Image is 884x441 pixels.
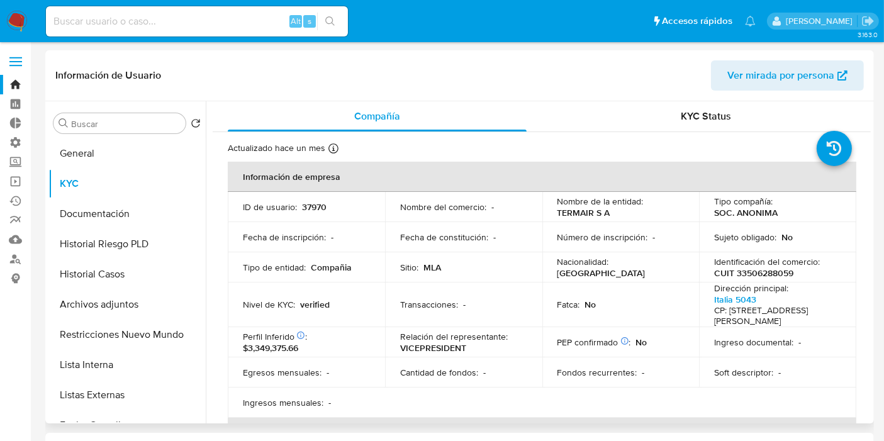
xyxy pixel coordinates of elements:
button: Listas Externas [48,380,206,410]
p: - [653,232,656,243]
button: Buscar [59,118,69,128]
h1: Información de Usuario [55,69,161,82]
button: KYC [48,169,206,199]
button: General [48,138,206,169]
p: - [463,299,466,310]
p: Cantidad de fondos : [400,367,478,378]
p: SOC. ANONIMA [714,207,778,218]
p: Nombre del comercio : [400,201,486,213]
button: Historial Casos [48,259,206,289]
input: Buscar usuario o caso... [46,13,348,30]
p: Transacciones : [400,299,458,310]
p: [GEOGRAPHIC_DATA] [557,267,646,279]
p: 37970 [302,201,327,213]
h4: CP: [STREET_ADDRESS][PERSON_NAME] [714,305,836,327]
p: Dirección principal : [714,282,788,294]
th: Información de empresa [228,162,856,192]
p: Fecha de inscripción : [243,232,326,243]
p: Sitio : [400,262,418,273]
p: Relación del representante : [400,331,508,342]
p: Egresos mensuales : [243,367,322,378]
span: $3,349,375.66 [243,342,298,354]
p: Perfil Inferido : [243,331,307,342]
p: Tipo de entidad : [243,262,306,273]
button: Lista Interna [48,350,206,380]
p: - [493,232,496,243]
span: Compañía [354,109,400,123]
p: Tipo compañía : [714,196,773,207]
p: Ingresos mensuales : [243,397,323,408]
button: Fecha Compliant [48,410,206,440]
p: Identificación del comercio : [714,256,820,267]
p: TERMAIR S A [557,207,610,218]
button: Restricciones Nuevo Mundo [48,320,206,350]
p: No [781,232,793,243]
p: VICEPRESIDENT [400,342,466,354]
p: - [331,232,333,243]
p: - [491,201,494,213]
p: PEP confirmado : [557,337,631,348]
p: - [328,397,331,408]
p: No [636,337,647,348]
button: Documentación [48,199,206,229]
span: Accesos rápidos [662,14,732,28]
p: Nombre de la entidad : [557,196,644,207]
p: MLA [423,262,441,273]
p: - [327,367,329,378]
p: Soft descriptor : [714,367,773,378]
button: Historial Riesgo PLD [48,229,206,259]
p: - [798,337,801,348]
input: Buscar [71,118,181,130]
a: Salir [861,14,875,28]
span: KYC Status [681,109,732,123]
button: Volver al orden por defecto [191,118,201,132]
p: - [778,367,781,378]
p: Fatca : [557,299,580,310]
button: search-icon [317,13,343,30]
p: - [642,367,645,378]
p: - [483,367,486,378]
p: Sujeto obligado : [714,232,776,243]
p: verified [300,299,330,310]
p: CUIT 33506288059 [714,267,793,279]
a: Notificaciones [745,16,756,26]
p: Nivel de KYC : [243,299,295,310]
span: Ver mirada por persona [727,60,834,91]
p: ID de usuario : [243,201,297,213]
p: Número de inscripción : [557,232,648,243]
button: Ver mirada por persona [711,60,864,91]
p: Nacionalidad : [557,256,609,267]
p: Actualizado hace un mes [228,142,325,154]
a: Italia 5043 [714,293,756,306]
span: Alt [291,15,301,27]
span: s [308,15,311,27]
p: No [585,299,596,310]
button: Archivos adjuntos [48,289,206,320]
p: Fecha de constitución : [400,232,488,243]
p: ignacio.bagnardi@mercadolibre.com [786,15,857,27]
p: Ingreso documental : [714,337,793,348]
p: Fondos recurrentes : [557,367,637,378]
p: Compañia [311,262,352,273]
